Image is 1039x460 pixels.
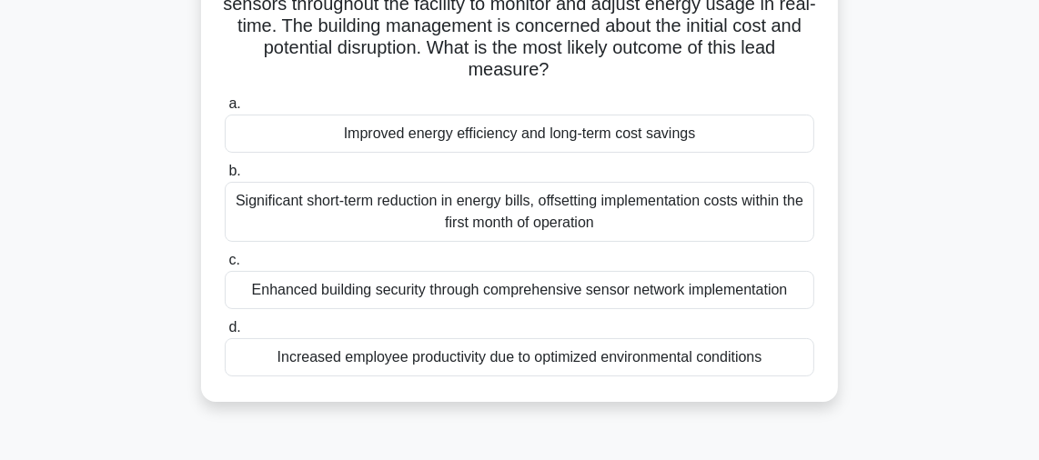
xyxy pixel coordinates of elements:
[228,252,239,267] span: c.
[225,271,814,309] div: Enhanced building security through comprehensive sensor network implementation
[225,115,814,153] div: Improved energy efficiency and long-term cost savings
[225,338,814,376] div: Increased employee productivity due to optimized environmental conditions
[228,163,240,178] span: b.
[228,95,240,111] span: a.
[228,319,240,335] span: d.
[225,182,814,242] div: Significant short-term reduction in energy bills, offsetting implementation costs within the firs...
